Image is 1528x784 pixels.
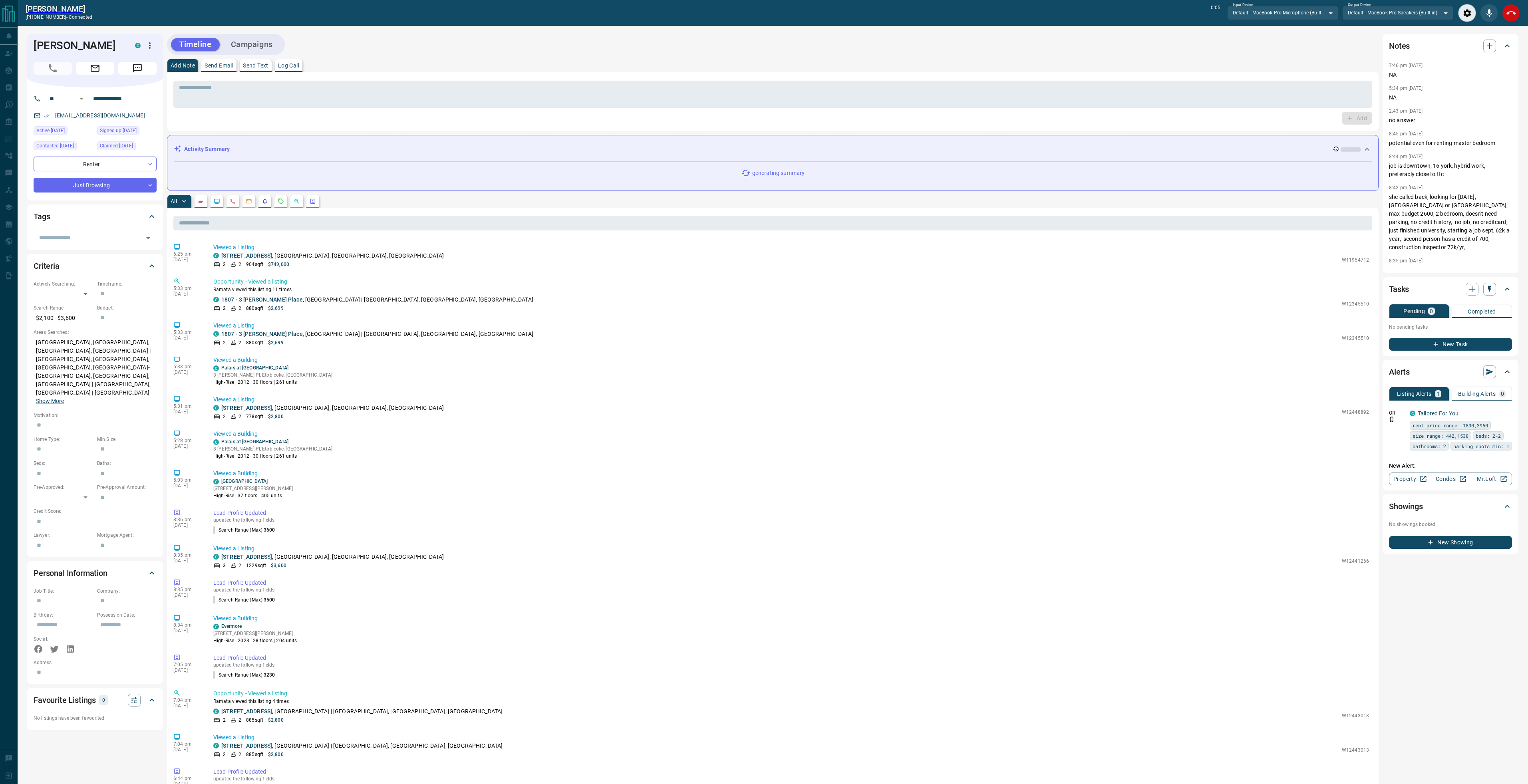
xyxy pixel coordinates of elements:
p: 7:04 pm [173,697,201,703]
p: High-Rise | 37 floors | 405 units [213,492,293,499]
p: Viewed a Building [213,430,1369,438]
p: Mortgage Agent: [97,532,157,539]
span: 3600 [264,527,275,533]
p: High-Rise | 2012 | 30 floors | 261 units [213,453,332,460]
p: 778 sqft [246,413,263,420]
svg: Requests [278,198,284,204]
p: 3 [223,562,226,569]
p: 1 [1437,391,1440,397]
p: Search Range (Max) : [213,596,275,603]
p: Lead Profile Updated [213,509,1369,517]
p: [DATE] [173,592,201,598]
div: Default - MacBook Pro Speakers (Built-in) [1342,6,1453,20]
p: Viewed a Listing [213,544,1369,553]
p: [DATE] [173,522,201,528]
div: Mon Oct 13 2025 [34,126,93,137]
p: 7:05 pm [173,662,201,667]
p: Company: [97,588,157,595]
p: NA [1389,71,1512,79]
p: Beds: [34,460,93,467]
button: New Task [1389,338,1512,351]
p: Social: [34,635,93,643]
p: $2,800 [268,717,284,724]
p: updated the following fields: [213,776,1369,782]
p: 5:33 pm [173,286,201,291]
span: Call [34,62,72,75]
p: [DATE] [173,291,201,297]
a: [GEOGRAPHIC_DATA] [221,478,268,484]
p: Viewed a Listing [213,395,1369,404]
span: Active [DATE] [36,127,65,135]
a: 1807 - 3 [PERSON_NAME] Place [221,331,303,337]
svg: Lead Browsing Activity [214,198,220,204]
p: Areas Searched: [34,329,157,336]
p: Possession Date: [97,611,157,619]
p: All [171,198,177,204]
p: 8:34 pm [173,622,201,628]
button: Open [143,232,154,244]
p: she called back, looking for [DATE], [GEOGRAPHIC_DATA] or [GEOGRAPHIC_DATA], max budget 2600, 2 b... [1389,193,1512,252]
div: condos.ca [213,365,219,371]
p: Viewed a Listing [213,733,1369,742]
p: [DATE] [173,703,201,709]
p: Viewed a Building [213,469,1369,478]
svg: Opportunities [294,198,300,204]
a: [EMAIL_ADDRESS][DOMAIN_NAME] [55,112,145,119]
p: W12443013 [1342,746,1369,754]
p: 2 [223,751,226,758]
p: [STREET_ADDRESS][PERSON_NAME] [213,630,297,637]
p: [DATE] [173,483,201,488]
p: no answer [1389,116,1512,125]
p: $2,699 [268,339,284,346]
a: Palais at [GEOGRAPHIC_DATA] [221,439,288,445]
p: [DATE] [173,747,201,752]
a: Condos [1430,472,1471,485]
a: Tailored For You [1418,410,1458,417]
div: Mon Sep 09 2024 [97,141,157,153]
a: Evermore [221,623,242,629]
p: Birthday: [34,611,93,619]
p: Pre-Approved: [34,484,93,491]
p: 880 sqft [246,339,263,346]
p: NA [1389,93,1512,102]
span: 3500 [264,597,275,603]
p: 5:03 pm [173,477,201,483]
p: $2,800 [268,751,284,758]
p: [DATE] [173,558,201,564]
button: Timeline [171,38,220,51]
a: Mr.Loft [1471,472,1512,485]
span: parking spots min: 1 [1453,442,1509,450]
p: generating summary [752,169,805,177]
button: Show More [36,397,64,405]
label: Input Device [1233,2,1253,8]
p: 2 [223,413,226,420]
div: condos.ca [213,331,219,337]
p: 2 [238,261,241,268]
p: 7:46 pm [DATE] [1389,63,1423,68]
p: [DATE] [173,257,201,262]
a: [STREET_ADDRESS] [221,742,272,749]
p: updated the following fields: [213,662,1369,668]
p: 2 [238,305,241,312]
button: New Showing [1389,536,1512,549]
p: 0 [1430,308,1433,314]
p: [DATE] [173,667,201,673]
p: 8:44 pm [DATE] [1389,154,1423,159]
div: Mute [1480,4,1498,22]
p: Send Email [205,63,233,68]
p: Pre-Approval Amount: [97,484,157,491]
p: 5:34 pm [DATE] [1389,85,1423,91]
div: Mon Oct 06 2025 [34,141,93,153]
p: 2 [238,717,241,724]
div: Tags [34,207,157,226]
p: $749,000 [268,261,289,268]
svg: Emails [246,198,252,204]
h2: [PERSON_NAME] [26,4,92,14]
p: , [GEOGRAPHIC_DATA] | [GEOGRAPHIC_DATA], [GEOGRAPHIC_DATA], [GEOGRAPHIC_DATA] [221,707,503,716]
p: 8:35 pm [DATE] [1389,258,1423,264]
p: Motivation: [34,412,157,419]
p: 5:33 pm [173,329,201,335]
a: [STREET_ADDRESS] [221,405,272,411]
p: No listings have been favourited [34,715,157,722]
h2: Notes [1389,40,1410,52]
